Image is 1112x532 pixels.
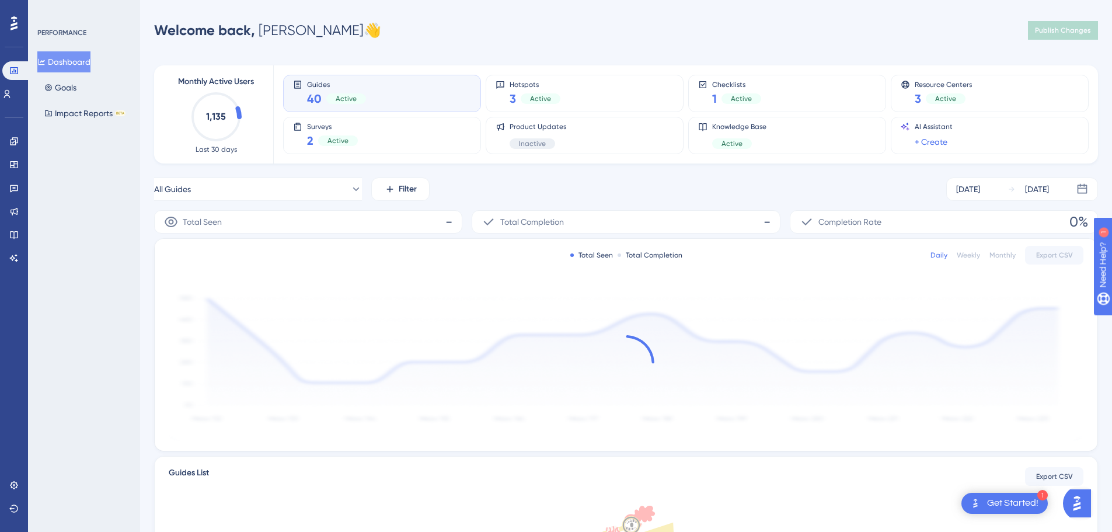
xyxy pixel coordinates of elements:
[712,91,717,107] span: 1
[510,80,560,88] span: Hotspots
[1028,21,1098,40] button: Publish Changes
[81,6,85,15] div: 1
[37,77,83,98] button: Goals
[956,182,980,196] div: [DATE]
[989,251,1016,260] div: Monthly
[915,122,953,131] span: AI Assistant
[712,80,761,88] span: Checklists
[519,139,546,148] span: Inactive
[196,145,237,154] span: Last 30 days
[169,466,209,487] span: Guides List
[154,21,381,40] div: [PERSON_NAME] 👋
[37,103,133,124] button: Impact ReportsBETA
[570,251,613,260] div: Total Seen
[987,497,1038,510] div: Get Started!
[37,51,90,72] button: Dashboard
[930,251,947,260] div: Daily
[206,111,226,122] text: 1,135
[731,94,752,103] span: Active
[154,182,191,196] span: All Guides
[115,110,126,116] div: BETA
[1069,213,1088,231] span: 0%
[915,91,921,107] span: 3
[37,28,86,37] div: PERFORMANCE
[307,91,322,107] span: 40
[445,213,452,231] span: -
[712,122,766,131] span: Knowledge Base
[510,122,566,131] span: Product Updates
[1025,246,1083,265] button: Export CSV
[183,215,222,229] span: Total Seen
[935,94,956,103] span: Active
[721,139,743,148] span: Active
[764,213,771,231] span: -
[307,122,358,130] span: Surveys
[371,178,430,201] button: Filter
[1036,472,1073,481] span: Export CSV
[1025,182,1049,196] div: [DATE]
[1035,26,1091,35] span: Publish Changes
[178,75,254,89] span: Monthly Active Users
[1025,467,1083,486] button: Export CSV
[327,136,348,145] span: Active
[1063,486,1098,521] iframe: UserGuiding AI Assistant Launcher
[510,91,516,107] span: 3
[154,22,255,39] span: Welcome back,
[336,94,357,103] span: Active
[915,135,947,149] a: + Create
[399,182,417,196] span: Filter
[961,493,1048,514] div: Open Get Started! checklist, remaining modules: 1
[915,80,972,88] span: Resource Centers
[307,133,313,149] span: 2
[154,178,362,201] button: All Guides
[968,496,982,510] img: launcher-image-alternative-text
[618,251,682,260] div: Total Completion
[957,251,980,260] div: Weekly
[500,215,564,229] span: Total Completion
[1037,490,1048,500] div: 1
[1036,251,1073,260] span: Export CSV
[818,215,881,229] span: Completion Rate
[530,94,551,103] span: Active
[27,3,73,17] span: Need Help?
[307,80,366,88] span: Guides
